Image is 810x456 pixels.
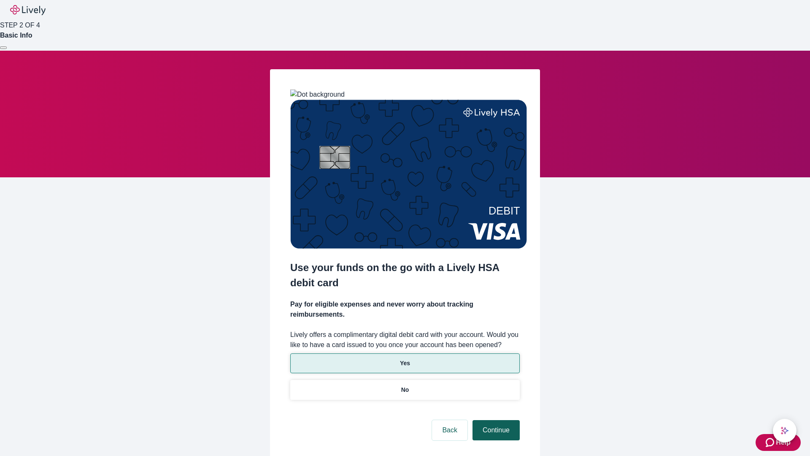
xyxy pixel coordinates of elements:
svg: Zendesk support icon [766,437,776,448]
img: Lively [10,5,46,15]
p: No [401,385,409,394]
label: Lively offers a complimentary digital debit card with your account. Would you like to have a card... [290,330,520,350]
h2: Use your funds on the go with a Lively HSA debit card [290,260,520,290]
svg: Lively AI Assistant [780,426,789,435]
span: Help [776,437,791,448]
img: Dot background [290,90,345,100]
button: Zendesk support iconHelp [756,434,801,451]
p: Yes [400,359,410,368]
button: No [290,380,520,400]
button: chat [773,419,796,442]
button: Back [432,420,467,440]
button: Yes [290,353,520,373]
img: Debit card [290,100,527,249]
button: Continue [472,420,520,440]
h4: Pay for eligible expenses and never worry about tracking reimbursements. [290,299,520,320]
